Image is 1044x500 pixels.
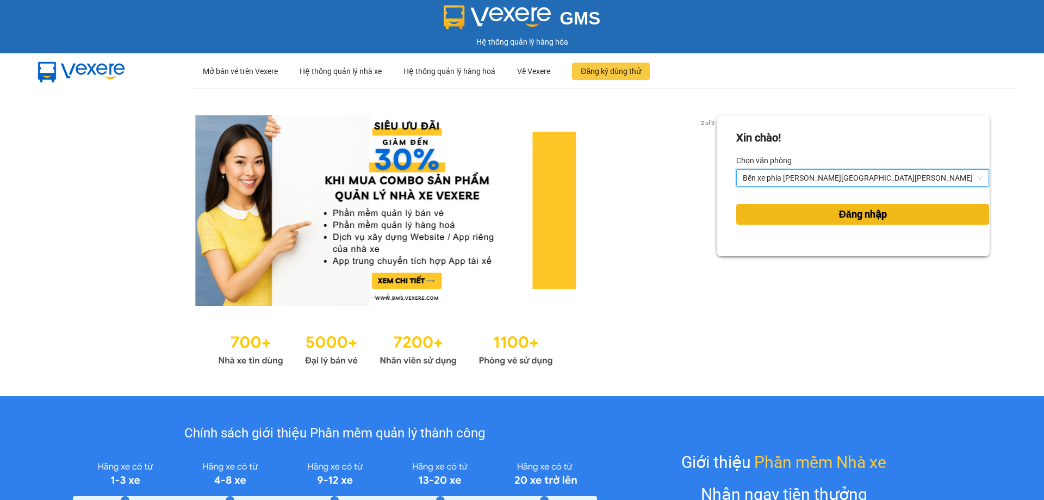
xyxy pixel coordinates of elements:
[218,328,553,369] img: Statistics.png
[754,449,886,475] span: Phần mềm Nhà xe
[517,54,550,89] div: Về Vexere
[383,293,388,297] li: slide item 2
[300,54,382,89] div: Hệ thống quản lý nhà xe
[370,293,375,297] li: slide item 1
[572,63,650,80] button: Đăng ký dùng thử
[403,54,495,89] div: Hệ thống quản lý hàng hoá
[736,204,989,225] button: Đăng nhập
[743,170,983,186] span: Bến xe phía Tây Thanh Hóa
[396,293,401,297] li: slide item 3
[736,129,781,146] div: Xin chào!
[3,36,1041,48] div: Hệ thống quản lý hàng hóa
[203,54,278,89] div: Mở bán vé trên Vexere
[839,207,887,222] span: Đăng nhập
[736,152,792,169] label: Chọn văn phòng
[444,5,551,29] img: logo 2
[701,115,717,306] button: next slide / item
[444,16,601,25] a: GMS
[54,115,70,306] button: previous slide / item
[698,115,717,129] p: 2 of 3
[560,8,600,28] span: GMS
[681,449,886,475] div: Giới thiệu
[581,65,641,77] span: Đăng ký dùng thử
[73,423,596,444] div: Chính sách giới thiệu Phần mềm quản lý thành công
[27,53,136,89] img: mbUUG5Q.png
